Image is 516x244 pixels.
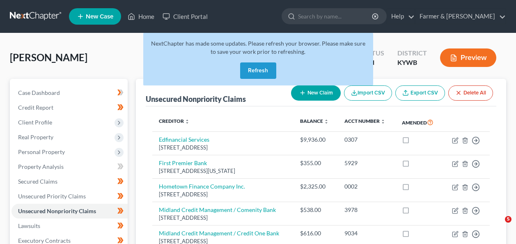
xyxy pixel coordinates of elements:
a: Unsecured Priority Claims [11,189,128,204]
div: 0307 [344,136,389,144]
a: Acct Number unfold_more [344,118,385,124]
button: Import CSV [344,85,392,101]
span: Lawsuits [18,222,40,229]
a: Balance unfold_more [300,118,329,124]
i: unfold_more [185,119,190,124]
span: NextChapter has made some updates. Please refresh your browser. Please make sure to save your wor... [151,40,365,55]
div: $355.00 [300,159,331,167]
div: $9,936.00 [300,136,331,144]
span: New Case [86,14,113,20]
span: Executory Contracts [18,237,71,244]
span: Real Property [18,134,53,140]
a: Property Analysis [11,159,128,174]
a: First Premier Bank [159,159,207,166]
input: Search by name... [298,9,373,24]
div: $2,325.00 [300,182,331,191]
a: Secured Claims [11,174,128,189]
div: $616.00 [300,229,331,237]
button: Preview [440,48,496,67]
div: 9034 [344,229,389,237]
a: Midland Credit Management / Comenity Bank [159,206,276,213]
i: unfold_more [324,119,329,124]
div: [STREET_ADDRESS][US_STATE] [159,167,287,175]
button: Refresh [240,62,276,79]
a: Creditor unfold_more [159,118,190,124]
span: Client Profile [18,119,52,126]
a: Lawsuits [11,219,128,233]
div: [STREET_ADDRESS] [159,214,287,222]
a: Help [387,9,415,24]
a: Edfinancial Services [159,136,209,143]
a: Unsecured Nonpriority Claims [11,204,128,219]
a: Client Portal [158,9,212,24]
span: Personal Property [18,148,65,155]
th: Amended [395,113,443,132]
span: [PERSON_NAME] [10,51,87,63]
span: Unsecured Nonpriority Claims [18,207,96,214]
div: [STREET_ADDRESS] [159,191,287,198]
div: Unsecured Nonpriority Claims [146,94,246,104]
span: Property Analysis [18,163,64,170]
a: Home [124,9,158,24]
iframe: Intercom live chat [488,216,508,236]
div: 0002 [344,182,389,191]
a: Hometown Finance Company Inc. [159,183,245,190]
span: 5 [505,216,511,223]
span: Credit Report [18,104,53,111]
a: Case Dashboard [11,85,128,100]
button: Delete All [448,85,493,101]
a: Export CSV [395,85,445,101]
a: Midland Credit Management / Credit One Bank [159,230,279,237]
div: 5929 [344,159,389,167]
div: $538.00 [300,206,331,214]
button: New Claim [291,85,341,101]
div: District [397,48,427,58]
div: KYWB [397,58,427,67]
span: Unsecured Priority Claims [18,193,86,200]
div: 3978 [344,206,389,214]
i: unfold_more [381,119,385,124]
a: Credit Report [11,100,128,115]
span: Case Dashboard [18,89,60,96]
div: [STREET_ADDRESS] [159,144,287,152]
span: Secured Claims [18,178,57,185]
a: Farmer & [PERSON_NAME] [415,9,506,24]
